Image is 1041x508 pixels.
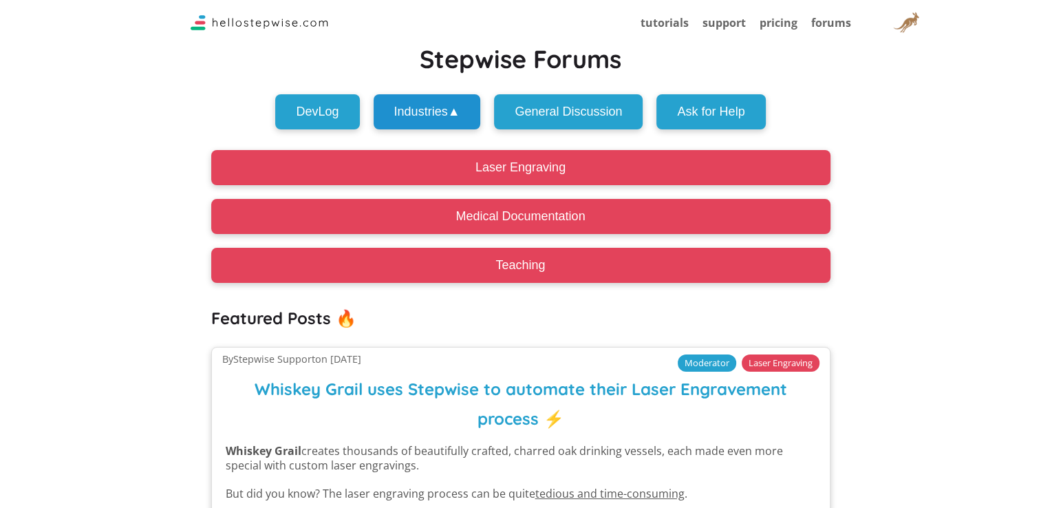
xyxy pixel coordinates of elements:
[211,304,830,333] h2: Featured Posts 🔥
[191,19,328,34] a: Stepwise
[226,443,301,458] strong: Whiskey Grail
[226,487,816,501] p: But did you know? The laser engraving process can be quite .
[702,15,746,30] a: support
[211,150,830,185] button: Laser Engraving
[760,15,797,30] a: pricing
[211,44,830,74] h1: Stepwise Forums
[275,94,359,129] button: DevLog
[641,15,689,30] a: tutorials
[211,248,830,283] button: Teaching
[374,94,481,129] button: Industries▲
[535,486,685,501] u: tedious and time-consuming
[678,354,736,372] small: Moderator
[656,94,765,129] button: Ask for Help
[811,15,851,30] a: forums
[211,199,830,234] button: Medical Documentation
[191,15,328,30] img: Logo
[742,354,819,372] small: Laser Engraving
[889,6,923,41] img: User Avatar
[226,364,816,434] h3: Whiskey Grail uses Stepwise to automate their Laser Engravement process ⚡
[494,94,643,129] button: General Discussion
[226,444,816,473] p: creates thousands of beautifully crafted, charred oak drinking vessels, each made even more speci...
[222,352,361,366] small: By Stepwise Support on [DATE]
